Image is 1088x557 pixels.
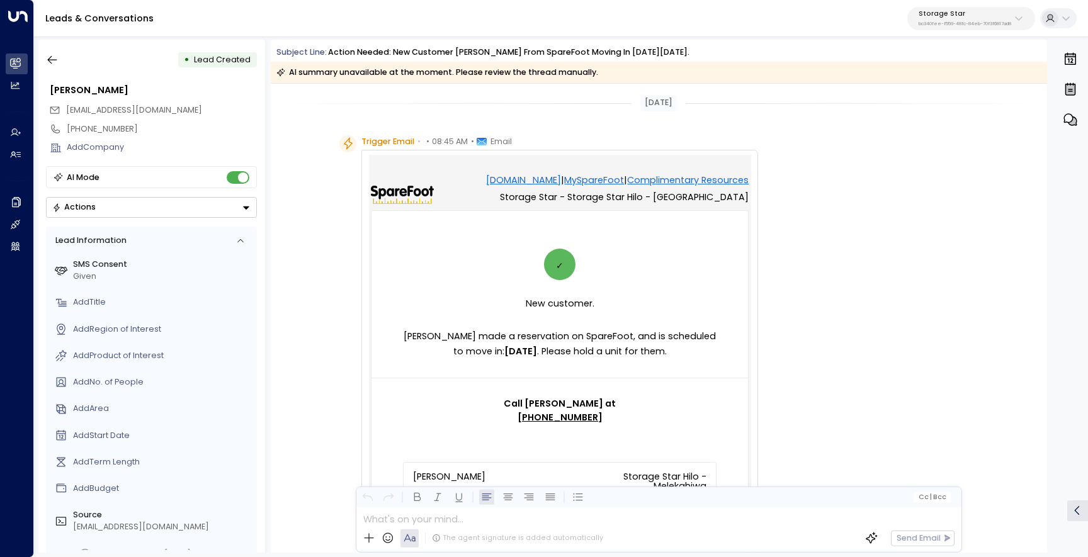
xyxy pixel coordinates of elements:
[426,135,429,148] span: •
[46,197,257,218] div: Button group with a nested menu
[403,329,717,359] p: [PERSON_NAME] made a reservation on SpareFoot, and is scheduled to move in: . Please hold a unit ...
[52,202,96,212] div: Actions
[907,7,1035,30] button: Storage Starbc340fee-f559-48fc-84eb-70f3f6817ad8
[919,21,1011,26] p: bc340fee-f559-48fc-84eb-70f3f6817ad8
[518,411,603,424] u: [PHONE_NUMBER]
[444,191,749,204] div: Storage Star - Storage Star Hilo - [GEOGRAPHIC_DATA]
[556,249,564,283] span: ✓
[444,174,749,204] td: | |
[504,397,616,424] span: Call [PERSON_NAME] at
[73,509,252,521] label: Source
[381,490,397,505] button: Redo
[73,430,252,442] div: AddStart Date
[194,54,251,65] span: Lead Created
[45,12,154,25] a: Leads & Conversations
[504,345,537,357] strong: [DATE]
[360,490,375,505] button: Undo
[640,95,677,111] div: [DATE]
[73,376,252,388] div: AddNo. of People
[73,521,252,533] div: [EMAIL_ADDRESS][DOMAIN_NAME]
[67,171,99,184] div: AI Mode
[413,472,550,481] div: [PERSON_NAME]
[51,235,126,247] div: Lead Information
[184,50,190,70] div: •
[564,174,624,188] a: MySpareFoot
[919,10,1011,18] p: Storage Star
[73,456,252,468] div: AddTerm Length
[371,186,434,204] img: SpareFoot
[50,84,257,98] div: [PERSON_NAME]
[73,296,252,308] div: AddTitle
[328,47,689,59] div: Action Needed: New Customer [PERSON_NAME] From SpareFoot Moving In [DATE][DATE].
[276,66,598,79] div: AI summary unavailable at the moment. Please review the thread manually.
[930,493,932,501] span: |
[67,142,257,154] div: AddCompany
[73,350,252,362] div: AddProduct of Interest
[66,104,202,115] span: [EMAIL_ADDRESS][DOMAIN_NAME]
[914,492,951,502] button: Cc|Bcc
[403,290,717,317] h1: New customer.
[73,259,252,271] label: SMS Consent
[490,135,512,148] span: Email
[276,47,327,57] span: Subject Line:
[471,135,474,148] span: •
[66,104,202,116] span: skkdos143@gmail.com
[627,174,749,188] a: Complimentary Resources
[432,135,468,148] span: 08:45 AM
[73,403,252,415] div: AddArea
[67,123,257,135] div: [PHONE_NUMBER]
[504,397,616,424] a: Call [PERSON_NAME] at[PHONE_NUMBER]
[486,174,561,188] a: [DOMAIN_NAME]
[569,472,706,491] div: Storage Star Hilo - Melekahiwa
[432,533,603,543] div: The agent signature is added automatically
[73,271,252,283] div: Given
[73,324,252,335] div: AddRegion of Interest
[361,135,414,148] span: Trigger Email
[73,483,252,495] div: AddBudget
[417,135,421,148] span: •
[46,197,257,218] button: Actions
[918,493,946,501] span: Cc Bcc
